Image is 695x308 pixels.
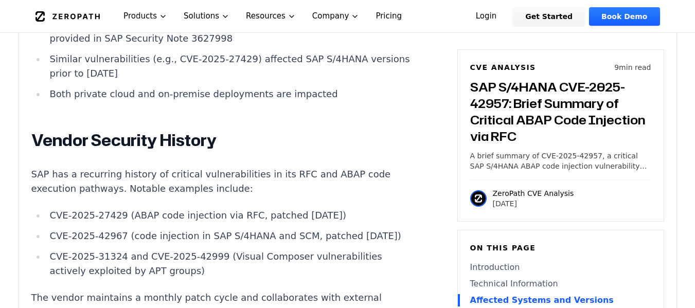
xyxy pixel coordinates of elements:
[513,7,585,26] a: Get Started
[470,278,651,290] a: Technical Information
[470,62,536,73] h6: CVE Analysis
[493,188,574,198] p: ZeroPath CVE Analysis
[470,294,651,306] a: Affected Systems and Versions
[46,229,414,243] li: CVE-2025-42967 (code injection in SAP S/4HANA and SCM, patched [DATE])
[493,198,574,209] p: [DATE]
[31,167,414,196] p: SAP has a recurring history of critical vulnerabilities in its RFC and ABAP code execution pathwa...
[46,87,414,101] li: Both private cloud and on-premise deployments are impacted
[470,79,651,144] h3: SAP S/4HANA CVE-2025-42957: Brief Summary of Critical ABAP Code Injection via RFC
[470,190,487,207] img: ZeroPath CVE Analysis
[46,249,414,278] li: CVE-2025-31324 and CVE-2025-42999 (Visual Composer vulnerabilities actively exploited by APT groups)
[46,52,414,81] li: Similar vulnerabilities (e.g., CVE-2025-27429) affected SAP S/4HANA versions prior to [DATE]
[464,7,509,26] a: Login
[614,62,651,73] p: 9 min read
[470,151,651,171] p: A brief summary of CVE-2025-42957, a critical SAP S/4HANA ABAP code injection vulnerability via R...
[31,130,414,151] h2: Vendor Security History
[470,243,651,253] h6: On this page
[470,261,651,274] a: Introduction
[589,7,660,26] a: Book Demo
[46,208,414,223] li: CVE-2025-27429 (ABAP code injection via RFC, patched [DATE])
